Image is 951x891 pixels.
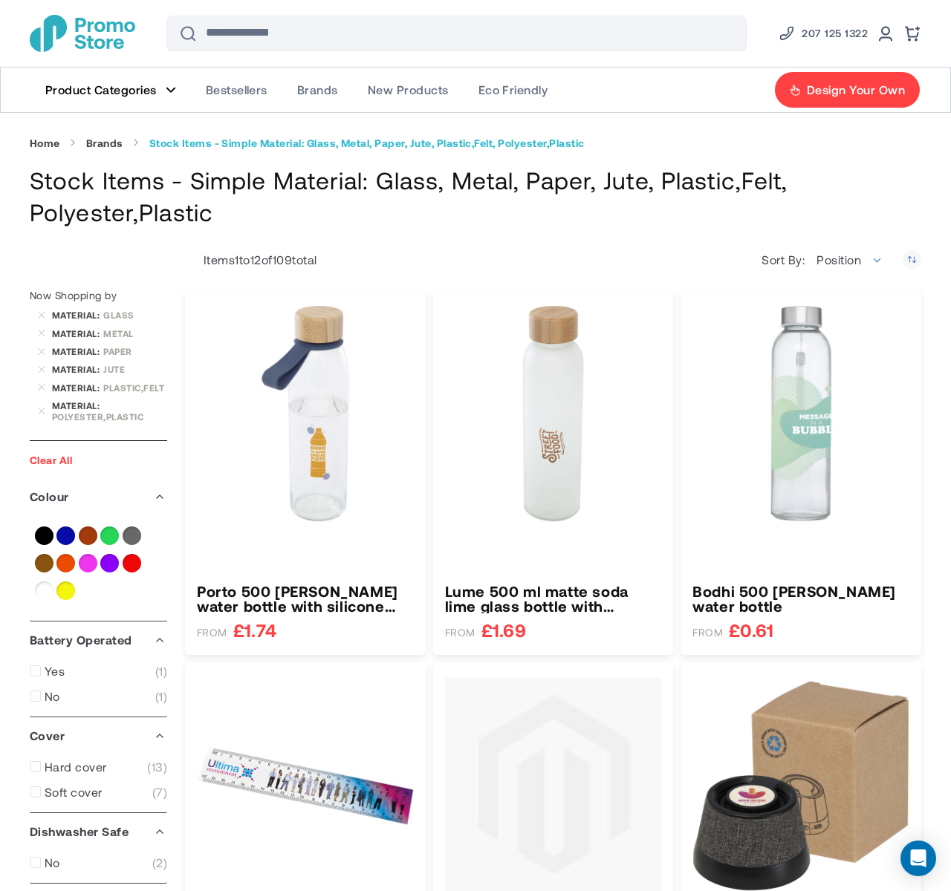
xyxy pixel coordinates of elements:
a: Porto 500 ml glass water bottle with silicone handle and bamboo lid [197,584,414,613]
span: Position [817,252,861,267]
a: Yellow [56,581,75,600]
span: Hard cover [45,760,107,774]
a: New Products [353,68,464,112]
span: Bestsellers [206,82,267,97]
a: No 2 [30,855,167,870]
span: Material [52,400,103,411]
span: £0.61 [729,621,773,639]
span: 13 [147,760,167,774]
a: Remove Material Glass [37,310,46,319]
a: Black [35,526,53,545]
img: Lume 500 ml matte soda lime glass bottle with bamboo lid [445,305,662,522]
span: Material [52,310,103,320]
a: Brown [79,526,97,545]
a: Bestsellers [191,68,282,112]
a: Remove Material Plastic,Felt [37,383,46,392]
span: Now Shopping by [30,289,117,301]
div: Battery Operated [30,621,167,659]
a: Green [100,526,119,545]
a: store logo [30,15,135,52]
span: Material [52,364,103,374]
div: Open Intercom Messenger [900,841,936,876]
span: 109 [273,252,292,267]
img: Promotional Merchandise [30,15,135,52]
a: Set Descending Direction [903,250,921,269]
a: No 1 [30,689,167,704]
div: Colour [30,478,167,515]
span: 1 [155,689,167,704]
div: Jute [103,364,167,374]
a: Remove Material Paper [37,347,46,356]
span: FROM [445,626,475,639]
span: Soft cover [45,785,103,800]
a: Remove Material Polyester,Plastic [37,407,46,416]
span: Material [52,328,103,339]
h3: Porto 500 [PERSON_NAME] water bottle with silicone handle and bamboo lid [197,584,414,613]
span: Product Categories [45,82,157,97]
a: Orange [56,554,75,572]
span: Brands [297,82,338,97]
h1: Stock Items - Simple Material: Glass, Metal, Paper, Jute, Plastic,Felt, Polyester,Plastic [30,164,921,228]
div: Cover [30,717,167,754]
a: Brands [86,137,123,150]
a: Bodhi 500 ml glass water bottle [692,584,909,613]
a: Remove Material Metal [37,329,46,338]
label: Sort By [762,252,808,267]
span: £1.74 [233,621,276,639]
div: Plastic,Felt [103,382,167,393]
a: Phone [778,25,868,42]
a: Lume 500 ml matte soda lime glass bottle with bamboo lid [445,584,662,613]
span: No [45,855,60,870]
a: Natural [35,554,53,572]
a: Red [123,554,141,572]
div: Paper [103,346,167,356]
span: 207 125 1322 [802,25,868,42]
a: Pink [79,554,97,572]
span: New Products [368,82,449,97]
div: Glass [103,310,167,320]
span: 12 [250,252,262,267]
span: 1 [155,664,167,679]
img: Porto 500 ml glass water bottle with silicone handle and bamboo lid [197,305,414,522]
a: Home [30,137,60,150]
span: FROM [197,626,227,639]
a: Grey [123,526,141,545]
a: Remove Material Jute [37,365,46,374]
span: Material [52,382,103,393]
a: Yes 1 [30,664,167,679]
a: Eco Friendly [464,68,563,112]
span: 2 [152,855,167,870]
a: Clear All [30,454,72,466]
span: Eco Friendly [478,82,548,97]
a: White [35,581,53,600]
a: Product Categories [30,68,191,112]
a: Blue [56,526,75,545]
span: Yes [45,664,65,679]
a: Hard cover 13 [30,760,167,774]
span: £1.69 [481,621,526,639]
a: Brands [282,68,353,112]
a: Design Your Own [774,71,921,108]
div: Polyester,Plastic [52,411,167,422]
span: 1 [235,252,238,267]
span: Design Your Own [807,82,905,97]
a: Purple [100,554,119,572]
h3: Bodhi 500 [PERSON_NAME] water bottle [692,584,909,613]
strong: Stock Items - Simple Material: Glass, Metal, Paper, Jute, Plastic,Felt, Polyester,Plastic [149,137,585,150]
img: Bodhi 500 ml glass water bottle [692,305,909,522]
div: Dishwasher Safe [30,813,167,850]
span: 7 [152,785,167,800]
button: Search [170,16,206,51]
a: Soft cover 7 [30,785,167,800]
p: Items to of total [185,252,317,267]
span: No [45,689,60,704]
span: Material [52,346,103,356]
span: FROM [692,626,723,639]
span: Position [808,245,892,275]
div: Metal [103,328,167,339]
